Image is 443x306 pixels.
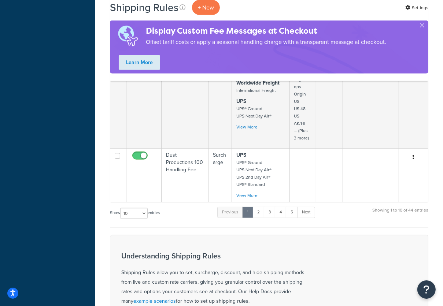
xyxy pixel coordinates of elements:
a: View More [236,124,258,130]
a: 5 [286,207,298,218]
h1: Shipping Rules [110,0,178,15]
a: Learn More [119,55,160,70]
div: Showing 1 to 10 of 44 entries [372,206,428,222]
select: Showentries [120,208,148,219]
a: Settings [405,3,428,13]
button: Open Resource Center [417,280,436,299]
a: View More [236,192,258,199]
a: example scenarios [133,297,176,305]
a: 2 [252,207,265,218]
label: Show entries [110,208,160,219]
a: 3 [264,207,276,218]
td: International Restrict [162,58,208,148]
strong: UPS [236,97,246,105]
td: Hide Methods [208,58,232,148]
div: Shipping Rules allow you to set, surcharge, discount, and hide shipping methods from live and cus... [121,252,304,306]
a: Previous [217,207,243,218]
small: UPS® Ground UPS Next Day Air® UPS 2nd Day Air® UPS® Standard [236,159,272,188]
strong: UPS [236,151,246,159]
small: UPS® Ground UPS Next Day Air® [236,105,272,119]
h3: Understanding Shipping Rules [121,252,304,260]
a: 4 [275,207,287,218]
img: duties-banner-06bc72dcb5fe05cb3f9472aba00be2ae8eb53ab6f0d8bb03d382ba314ac3c341.png [110,20,146,52]
h4: Display Custom Fee Messages at Checkout [146,25,386,37]
small: FrightProps Origin US US 48 US AK/HI ... (Plus 3 more) [294,76,310,141]
p: Offset tariff costs or apply a seasonal handling charge with a transparent message at checkout. [146,37,386,47]
small: International Freight [236,87,276,94]
a: 1 [242,207,253,218]
td: Surcharge [208,148,232,202]
strong: Worldwide Freight [236,79,280,87]
a: Next [297,207,315,218]
td: Dust Productions 100 Handling Fee [162,148,208,202]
